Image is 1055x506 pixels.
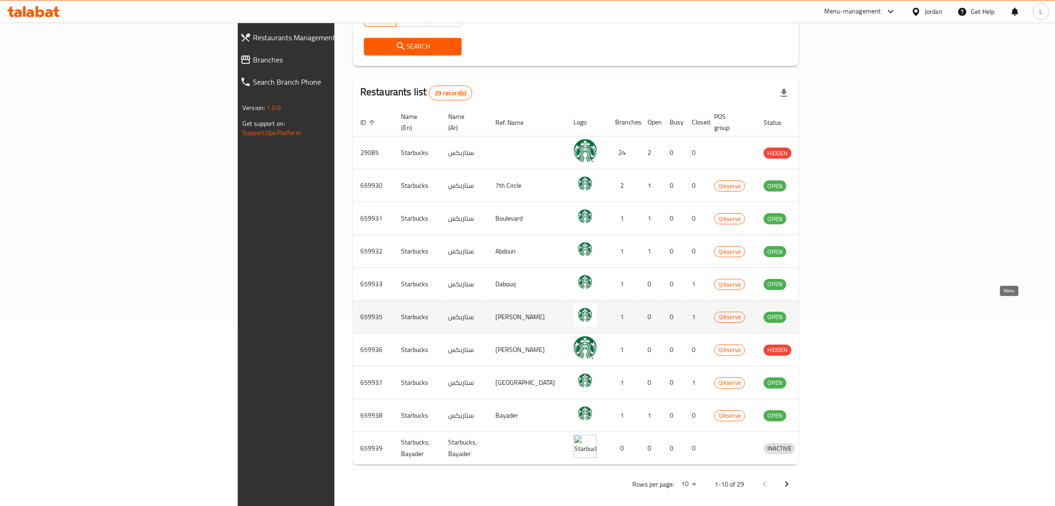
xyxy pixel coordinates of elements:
div: Total records count [429,86,472,100]
td: 0 [662,169,685,202]
td: 1 [608,366,640,399]
a: Search Branch Phone [233,71,414,93]
span: OPEN [764,312,786,322]
img: Starbucks [574,205,597,228]
th: Logo [566,108,608,136]
td: ستاربكس [441,136,488,169]
td: 0 [640,432,662,465]
td: Starbucks, Bayader [441,432,488,465]
td: 1 [640,399,662,432]
td: Starbucks [394,333,441,366]
td: 0 [662,202,685,235]
img: Starbucks [574,303,597,327]
td: ستاربكس [441,399,488,432]
th: Busy [662,108,685,136]
td: Starbucks [394,268,441,301]
img: Starbucks [574,172,597,195]
td: 0 [662,136,685,169]
td: 0 [662,268,685,301]
span: Branches [253,54,407,65]
td: 2 [640,136,662,169]
span: 1.0.0 [266,102,281,114]
td: 0 [685,235,707,268]
td: [GEOGRAPHIC_DATA] [488,366,566,399]
td: 1 [608,235,640,268]
td: 1 [608,333,640,366]
td: 0 [685,169,707,202]
td: 0 [608,432,640,465]
td: ستاربكس [441,301,488,333]
a: Branches [233,49,414,71]
span: OPEN [764,181,786,191]
td: 0 [685,136,707,169]
a: Support.OpsPlatform [242,127,301,139]
td: Starbucks [394,136,441,169]
td: 0 [662,235,685,268]
span: Name (En) [401,111,430,133]
span: 29 record(s) [429,89,472,98]
span: Restaurants Management [253,32,407,43]
td: Bayader [488,399,566,432]
td: Dabouq [488,268,566,301]
td: 24 [608,136,640,169]
td: Starbucks [394,399,441,432]
td: 1 [640,202,662,235]
td: 1 [685,366,707,399]
td: 1 [608,202,640,235]
span: HIDDEN [764,345,791,355]
td: 1 [640,169,662,202]
td: Starbucks [394,235,441,268]
span: OPEN [764,247,786,257]
td: ستاربكس [441,169,488,202]
span: OPEN [764,214,786,224]
span: Qikserve [715,214,745,224]
span: Ref. Name [495,117,536,128]
td: Boulevard [488,202,566,235]
div: Jordan [925,6,943,17]
td: 0 [662,301,685,333]
img: Starbucks [574,402,597,425]
th: Branches [608,108,640,136]
td: Starbucks, Bayader [394,432,441,465]
span: Qikserve [715,312,745,322]
p: Rows per page: [632,479,674,490]
span: Qikserve [715,247,745,257]
td: 0 [662,333,685,366]
span: Qikserve [715,279,745,290]
span: Version: [242,102,265,114]
td: [PERSON_NAME] [488,333,566,366]
span: No [433,11,458,25]
button: Next page [776,473,798,495]
img: Starbucks [574,238,597,261]
td: 1 [640,235,662,268]
td: 1 [608,301,640,333]
td: ستاربكس [441,333,488,366]
span: Yes [401,11,426,25]
span: Search [371,41,454,52]
span: Qikserve [715,377,745,388]
span: HIDDEN [764,148,791,159]
div: OPEN [764,213,786,224]
td: 0 [685,202,707,235]
span: Status [764,117,794,128]
td: 1 [685,268,707,301]
img: Starbucks [574,139,597,162]
td: Starbucks [394,366,441,399]
td: ستاربكس [441,366,488,399]
img: Starbucks [574,336,597,359]
a: Restaurants Management [233,26,414,49]
span: POS group [714,111,745,133]
span: OPEN [764,410,786,421]
span: OPEN [764,279,786,290]
td: 1 [608,268,640,301]
td: Starbucks [394,301,441,333]
button: Search [364,38,462,55]
div: Export file [773,82,795,104]
span: Name (Ar) [448,111,477,133]
img: Starbucks, Bayader [574,435,597,458]
th: Open [640,108,662,136]
div: Rows per page: [678,477,700,491]
td: 0 [685,333,707,366]
td: 0 [640,333,662,366]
